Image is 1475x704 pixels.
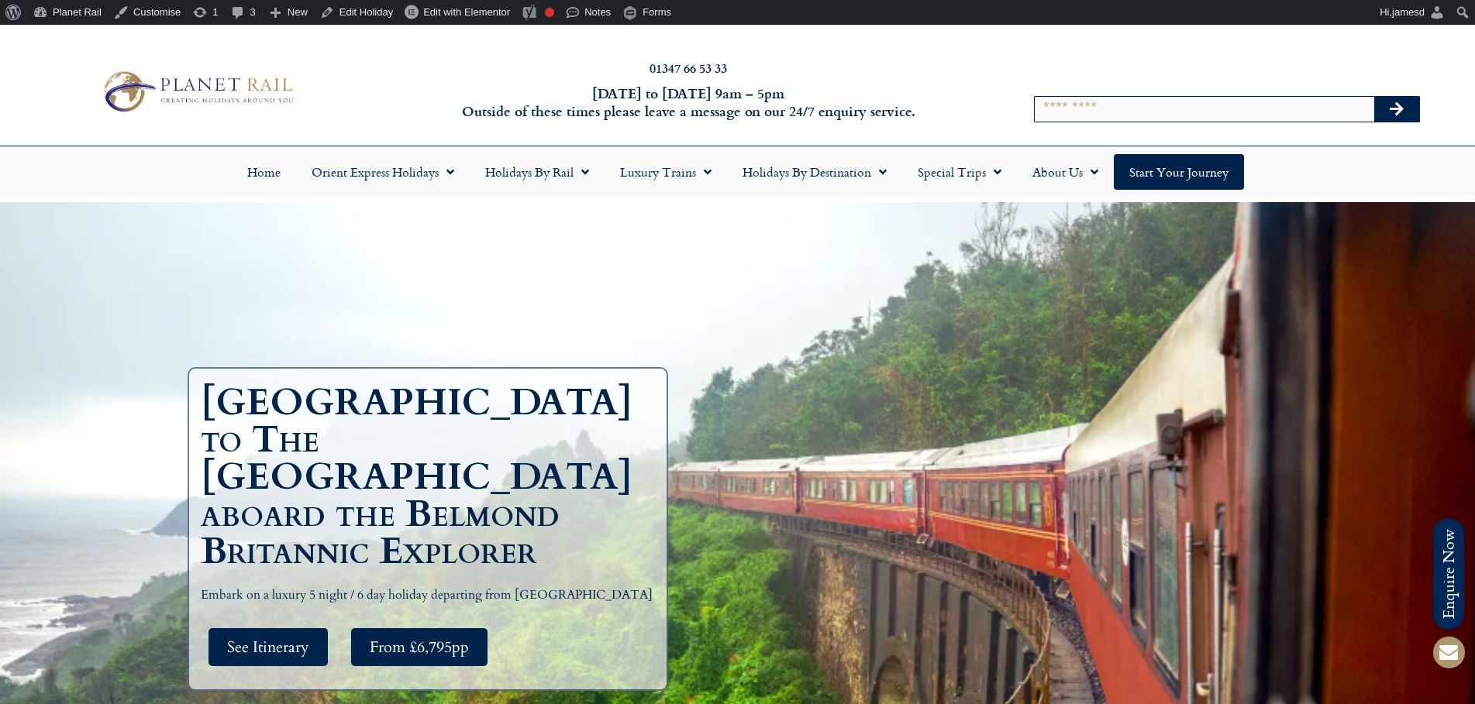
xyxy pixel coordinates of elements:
[650,59,727,77] a: 01347 66 53 33
[1374,97,1419,122] button: Search
[545,8,554,17] div: Focus keyphrase not set
[1017,154,1114,190] a: About Us
[470,154,605,190] a: Holidays by Rail
[208,628,328,666] a: See Itinerary
[296,154,470,190] a: Orient Express Holidays
[1114,154,1244,190] a: Start your Journey
[351,628,488,666] a: From £6,795pp
[8,154,1467,190] nav: Menu
[727,154,902,190] a: Holidays by Destination
[370,637,469,657] span: From £6,795pp
[1392,6,1425,18] span: jamesd
[423,6,510,18] span: Edit with Elementor
[232,154,296,190] a: Home
[902,154,1017,190] a: Special Trips
[95,67,298,116] img: Planet Rail Train Holidays Logo
[201,586,663,606] p: Embark on a luxury 5 night / 6 day holiday departing from [GEOGRAPHIC_DATA]
[227,637,309,657] span: See Itinerary
[201,384,663,570] h1: [GEOGRAPHIC_DATA] to The [GEOGRAPHIC_DATA] aboard the Belmond Britannic Explorer
[397,84,979,121] h6: [DATE] to [DATE] 9am – 5pm Outside of these times please leave a message on our 24/7 enquiry serv...
[605,154,727,190] a: Luxury Trains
